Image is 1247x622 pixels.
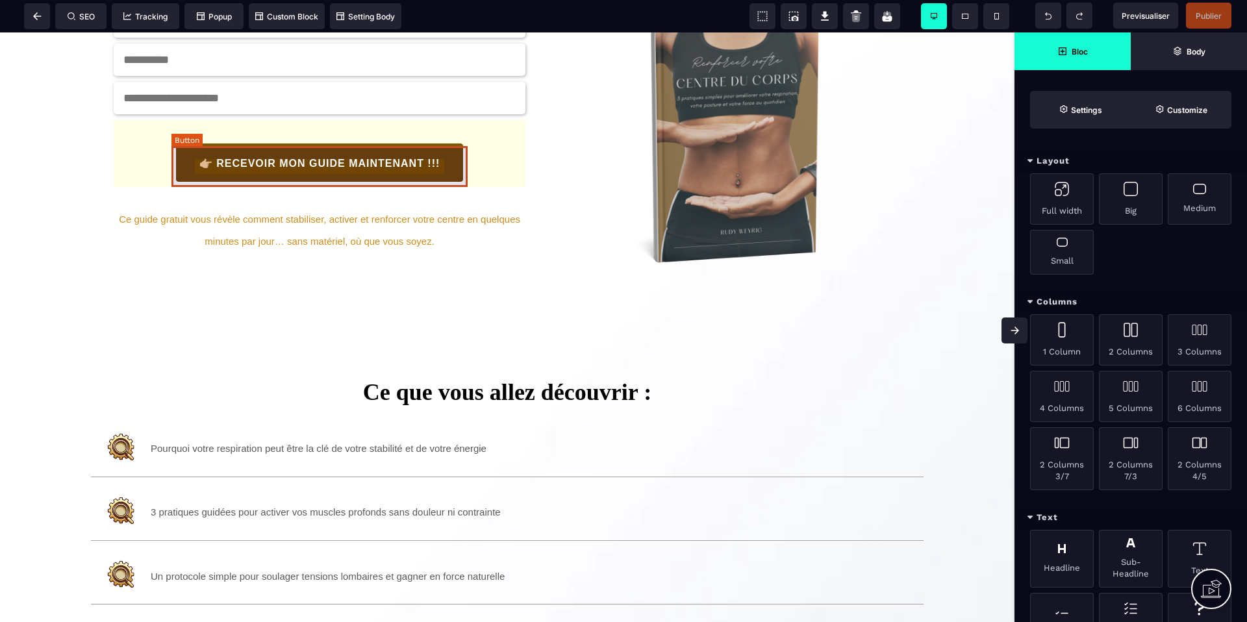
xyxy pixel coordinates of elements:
[1030,230,1094,275] div: Small
[1014,149,1247,173] div: Layout
[104,397,138,431] img: bd2dbc017025885eb26d68fd8e748303_1F572D9D-6342-4DA2-91B5-4F1FFF7393A9_copie.PNG
[1099,427,1163,490] div: 2 Columns 7/3
[68,12,95,21] span: SEO
[1167,105,1207,115] strong: Customize
[197,12,232,21] span: Popup
[1187,47,1205,56] strong: Body
[1030,91,1131,129] span: Settings
[1072,47,1088,56] strong: Bloc
[1168,530,1231,588] div: Text
[1099,173,1163,225] div: Big
[1099,314,1163,366] div: 2 Columns
[1131,91,1231,129] span: Open Style Manager
[1168,427,1231,490] div: 2 Columns 4/5
[1099,530,1163,588] div: Sub-Headline
[1030,427,1094,490] div: 2 Columns 3/7
[1131,32,1247,70] span: Open Layer Manager
[1122,11,1170,21] span: Previsualiser
[1014,290,1247,314] div: Columns
[1014,32,1131,70] span: Open Blocks
[104,525,138,558] img: bd2dbc017025885eb26d68fd8e748303_1F572D9D-6342-4DA2-91B5-4F1FFF7393A9_copie.PNG
[1168,314,1231,366] div: 3 Columns
[1113,3,1178,29] span: Preview
[336,12,395,21] span: Setting Body
[1030,530,1094,588] div: Headline
[104,461,138,495] img: bd2dbc017025885eb26d68fd8e748303_1F572D9D-6342-4DA2-91B5-4F1FFF7393A9_copie.PNG
[1030,173,1094,225] div: Full width
[262,326,753,381] text: Ce que vous allez découvrir :
[175,110,464,150] button: 👉🏼 RECEVOIR MON GUIDE MAINTENANT !!!
[1099,371,1163,422] div: 5 Columns
[749,3,775,29] span: View components
[1030,314,1094,366] div: 1 Column
[151,397,486,441] text: Pourquoi votre respiration peut être la clé de votre stabilité et de votre énergie
[151,525,505,568] text: Un protocole simple pour soulager tensions lombaires et gagner en force naturelle
[1196,11,1222,21] span: Publier
[1071,105,1102,115] strong: Settings
[151,461,501,504] text: 3 pratiques guidées pour activer vos muscles profonds sans douleur ni contrainte
[1030,371,1094,422] div: 4 Columns
[255,12,318,21] span: Custom Block
[1014,506,1247,530] div: Text
[1168,173,1231,225] div: Medium
[123,12,168,21] span: Tracking
[1168,371,1231,422] div: 6 Columns
[781,3,807,29] span: Screenshot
